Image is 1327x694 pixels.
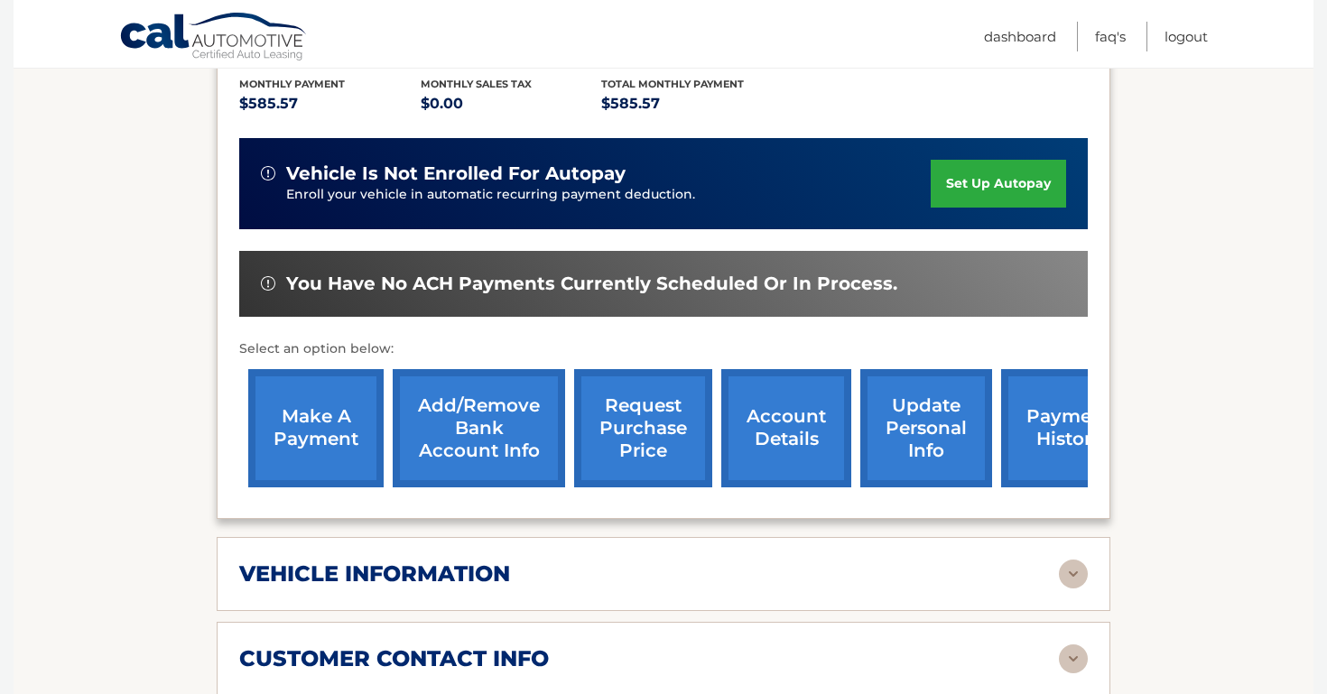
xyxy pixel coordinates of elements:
[1059,560,1088,588] img: accordion-rest.svg
[421,78,532,90] span: Monthly sales Tax
[286,273,897,295] span: You have no ACH payments currently scheduled or in process.
[931,160,1066,208] a: set up autopay
[248,369,384,487] a: make a payment
[1165,22,1208,51] a: Logout
[601,78,744,90] span: Total Monthly Payment
[286,185,931,205] p: Enroll your vehicle in automatic recurring payment deduction.
[1059,644,1088,673] img: accordion-rest.svg
[239,645,549,672] h2: customer contact info
[1001,369,1137,487] a: payment history
[261,276,275,291] img: alert-white.svg
[984,22,1056,51] a: Dashboard
[601,91,783,116] p: $585.57
[421,91,602,116] p: $0.00
[286,162,626,185] span: vehicle is not enrolled for autopay
[574,369,712,487] a: request purchase price
[239,78,345,90] span: Monthly Payment
[239,560,510,588] h2: vehicle information
[239,91,421,116] p: $585.57
[393,369,565,487] a: Add/Remove bank account info
[860,369,992,487] a: update personal info
[261,166,275,180] img: alert-white.svg
[1095,22,1126,51] a: FAQ's
[239,338,1088,360] p: Select an option below:
[119,12,309,64] a: Cal Automotive
[721,369,851,487] a: account details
